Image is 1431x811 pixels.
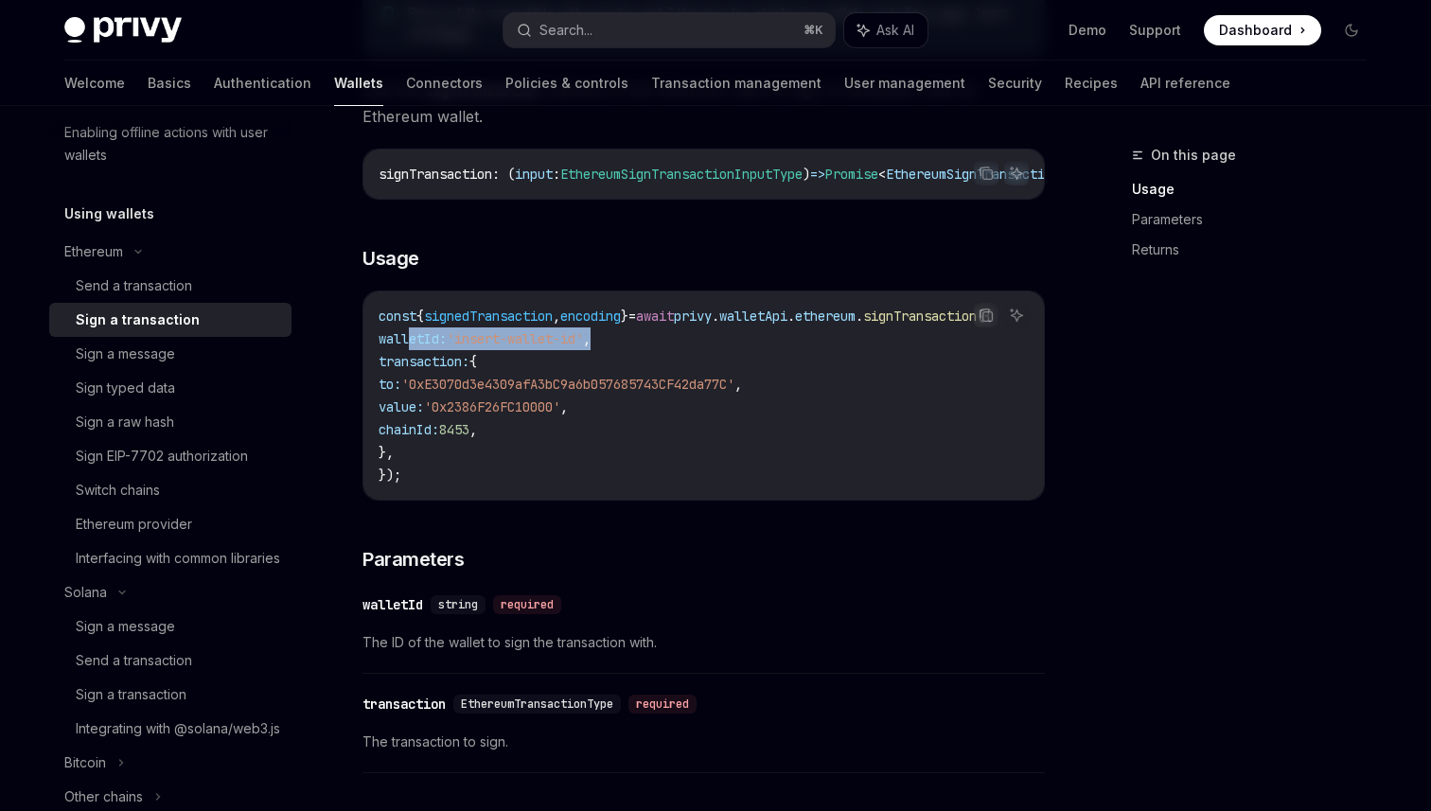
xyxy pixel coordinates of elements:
div: Ethereum [64,240,123,263]
a: Parameters [1132,204,1382,235]
div: Sign a transaction [76,683,186,706]
span: , [734,376,742,393]
span: , [560,398,568,415]
a: Ethereum provider [49,507,291,541]
span: '0x2386F26FC10000' [424,398,560,415]
span: ⌘ K [804,23,823,38]
a: Sign typed data [49,371,291,405]
div: Bitcoin [64,751,106,774]
a: Send a transaction [49,269,291,303]
span: Promise [825,166,878,183]
span: : ( [492,166,515,183]
span: signTransaction [863,308,977,325]
span: ) [803,166,810,183]
div: transaction [362,695,446,714]
a: Integrating with @solana/web3.js [49,712,291,746]
div: Search... [539,19,592,42]
a: Policies & controls [505,61,628,106]
a: Welcome [64,61,125,106]
a: User management [844,61,965,106]
a: Sign a message [49,337,291,371]
span: transaction: [379,353,469,370]
a: Transaction management [651,61,821,106]
span: On this page [1151,144,1236,167]
a: Sign a raw hash [49,405,291,439]
a: Interfacing with common libraries [49,541,291,575]
a: API reference [1140,61,1230,106]
a: Send a transaction [49,644,291,678]
span: , [583,330,591,347]
span: walletApi [719,308,787,325]
div: Other chains [64,785,143,808]
a: Enabling offline actions with user wallets [49,115,291,172]
span: Ask AI [876,21,914,40]
button: Toggle dark mode [1336,15,1367,45]
span: The transaction to sign. [362,731,1045,753]
span: { [416,308,424,325]
span: . [856,308,863,325]
div: Sign typed data [76,377,175,399]
span: => [810,166,825,183]
span: }, [379,444,394,461]
span: EthereumSignTransactionInputType [560,166,803,183]
div: Solana [64,581,107,604]
span: await [636,308,674,325]
a: Sign a message [49,609,291,644]
h5: Using wallets [64,203,154,225]
span: chainId: [379,421,439,438]
div: Ethereum provider [76,513,192,536]
button: Ask AI [844,13,927,47]
div: Sign a message [76,343,175,365]
a: Returns [1132,235,1382,265]
a: Dashboard [1204,15,1321,45]
span: EthereumSignTransactionResponseType [886,166,1151,183]
span: const [379,308,416,325]
span: EthereumTransactionType [461,696,613,712]
span: signTransaction [379,166,492,183]
span: input [515,166,553,183]
span: = [628,308,636,325]
span: . [712,308,719,325]
span: , [469,421,477,438]
a: Basics [148,61,191,106]
a: Sign a transaction [49,678,291,712]
span: : [553,166,560,183]
span: The ID of the wallet to sign the transaction with. [362,631,1045,654]
span: Dashboard [1219,21,1292,40]
span: walletId: [379,330,447,347]
div: Interfacing with common libraries [76,547,280,570]
div: required [493,595,561,614]
span: '0xE3070d3e4309afA3bC9a6b057685743CF42da77C' [401,376,734,393]
a: Wallets [334,61,383,106]
a: Switch chains [49,473,291,507]
span: value: [379,398,424,415]
div: Integrating with @solana/web3.js [76,717,280,740]
span: } [621,308,628,325]
button: Search...⌘K [503,13,835,47]
a: Demo [1069,21,1106,40]
div: walletId [362,595,423,614]
span: Usage [362,245,419,272]
span: privy [674,308,712,325]
span: , [553,308,560,325]
button: Copy the contents from the code block [974,303,998,327]
span: }); [379,467,401,484]
a: Support [1129,21,1181,40]
div: Sign EIP-7702 authorization [76,445,248,467]
a: Sign a transaction [49,303,291,337]
button: Ask AI [1004,303,1029,327]
span: encoding [560,308,621,325]
a: Connectors [406,61,483,106]
span: to: [379,376,401,393]
span: 8453 [439,421,469,438]
div: Sign a transaction [76,309,200,331]
span: . [787,308,795,325]
span: ethereum [795,308,856,325]
span: 'insert-wallet-id' [447,330,583,347]
img: dark logo [64,17,182,44]
span: { [469,353,477,370]
span: Parameters [362,546,464,573]
div: Send a transaction [76,274,192,297]
div: Enabling offline actions with user wallets [64,121,280,167]
a: Security [988,61,1042,106]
